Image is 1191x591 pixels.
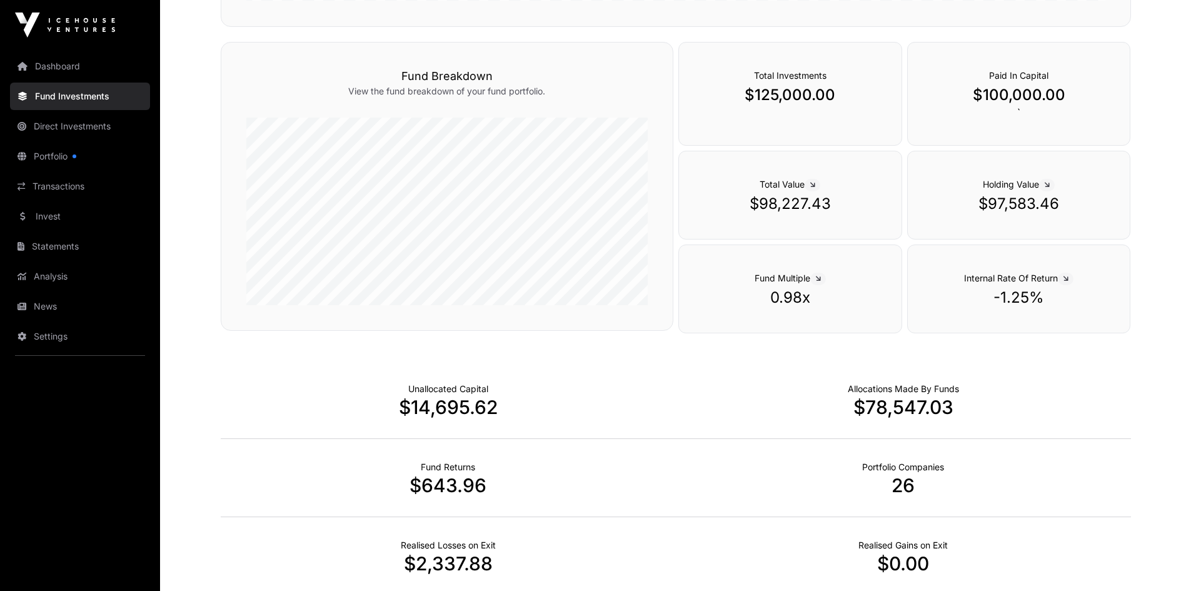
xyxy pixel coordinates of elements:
span: Total Investments [754,70,827,81]
p: $100,000.00 [933,85,1105,105]
p: $643.96 [221,474,676,497]
p: Capital Deployed Into Companies [848,383,959,395]
div: ` [907,42,1131,146]
p: 0.98x [704,288,877,308]
p: 26 [676,474,1131,497]
p: $2,337.88 [221,552,676,575]
a: Settings [10,323,150,350]
span: Holding Value [983,179,1055,189]
p: Net Realised on Positive Exits [858,539,948,552]
p: View the fund breakdown of your fund portfolio. [246,85,648,98]
p: Cash not yet allocated [408,383,488,395]
span: Total Value [760,179,820,189]
a: Invest [10,203,150,230]
span: Internal Rate Of Return [964,273,1073,283]
p: Realised Returns from Funds [421,461,475,473]
iframe: Chat Widget [1128,531,1191,591]
img: Icehouse Ventures Logo [15,13,115,38]
a: Direct Investments [10,113,150,140]
p: $97,583.46 [933,194,1105,214]
a: News [10,293,150,320]
p: $0.00 [676,552,1131,575]
p: $125,000.00 [704,85,877,105]
a: Statements [10,233,150,260]
a: Fund Investments [10,83,150,110]
p: Net Realised on Negative Exits [401,539,496,552]
a: Analysis [10,263,150,290]
p: -1.25% [933,288,1105,308]
span: Fund Multiple [755,273,826,283]
a: Dashboard [10,53,150,80]
p: $98,227.43 [704,194,877,214]
p: $14,695.62 [221,396,676,418]
a: Portfolio [10,143,150,170]
p: $78,547.03 [676,396,1131,418]
a: Transactions [10,173,150,200]
h3: Fund Breakdown [246,68,648,85]
span: Paid In Capital [989,70,1048,81]
p: Number of Companies Deployed Into [862,461,944,473]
